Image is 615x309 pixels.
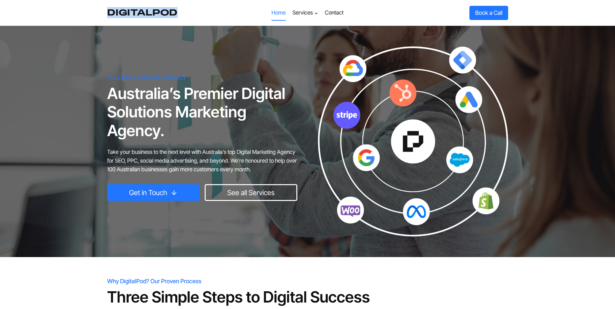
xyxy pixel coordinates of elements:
a: Home [268,5,289,21]
a: Book a Call [469,6,508,20]
a: See all Services [205,184,297,201]
p: Take your business to the next level with Australia’s top Digital Marketing Agency for SEO, PPC, ... [107,148,297,174]
nav: Primary Navigation [268,5,347,21]
img: digitalpod-hero-image - DigitalPod [318,46,508,236]
a: Contact [322,5,347,21]
h6: FULL CIRCLE DIGITAL AGENCY [107,74,297,81]
span: See all Services [227,187,274,198]
a: DigitalPod [107,8,178,18]
h2: Three Simple Steps to Digital Success [107,288,508,306]
h6: Why DigitalPod? Our Proven Process [107,278,508,285]
span: Get in Touch [129,187,167,198]
button: Child menu of Services [289,5,321,21]
h1: Australia’s Premier Digital Solutions Marketing Agency. [107,84,297,140]
a: Get in Touch [107,184,200,201]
